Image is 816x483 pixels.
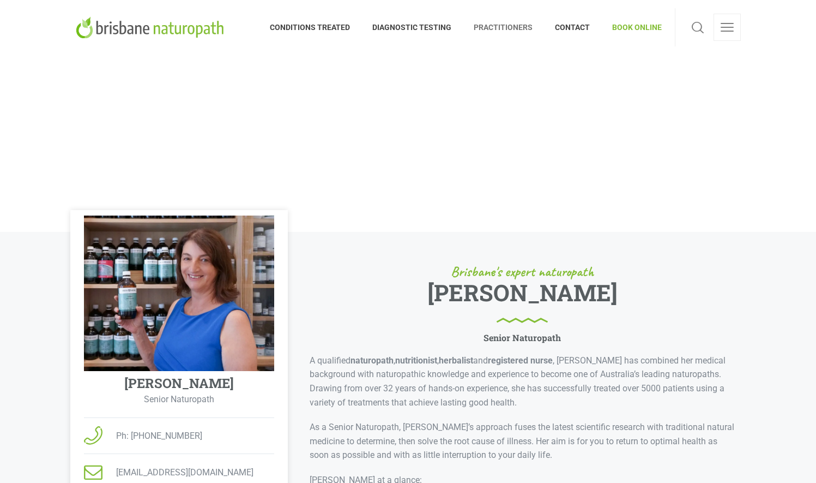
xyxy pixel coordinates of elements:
[439,355,473,366] b: herbalist
[451,265,594,279] span: Brisbane's expert naturopath
[84,395,275,404] p: Senior Naturopath
[124,375,234,391] h4: [PERSON_NAME]
[76,8,228,46] a: Brisbane Naturopath
[463,8,544,46] a: PRACTITIONERS
[310,354,735,409] p: A qualified , , and , [PERSON_NAME] has combined her medical background with naturopathic knowled...
[84,216,275,371] img: Elisabeth Singler Naturopath
[102,466,253,480] span: [EMAIL_ADDRESS][DOMAIN_NAME]
[601,8,662,46] a: BOOK ONLINE
[601,19,662,36] span: BOOK ONLINE
[270,19,361,36] span: CONDITIONS TREATED
[361,19,463,36] span: DIAGNOSTIC TESTING
[463,19,544,36] span: PRACTITIONERS
[350,355,394,366] b: naturopath
[483,332,561,343] h6: Senior Naturopath
[361,8,463,46] a: DIAGNOSTIC TESTING
[310,420,735,462] p: As a Senior Naturopath, [PERSON_NAME]’s approach fuses the latest scientific research with tradit...
[544,19,601,36] span: CONTACT
[270,8,361,46] a: CONDITIONS TREATED
[488,355,553,366] b: registered nurse
[544,8,601,46] a: CONTACT
[76,16,228,38] img: Brisbane Naturopath
[395,355,437,366] b: nutritionist
[427,283,618,324] h1: [PERSON_NAME]
[102,429,202,443] span: Ph: [PHONE_NUMBER]
[688,14,707,41] a: Search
